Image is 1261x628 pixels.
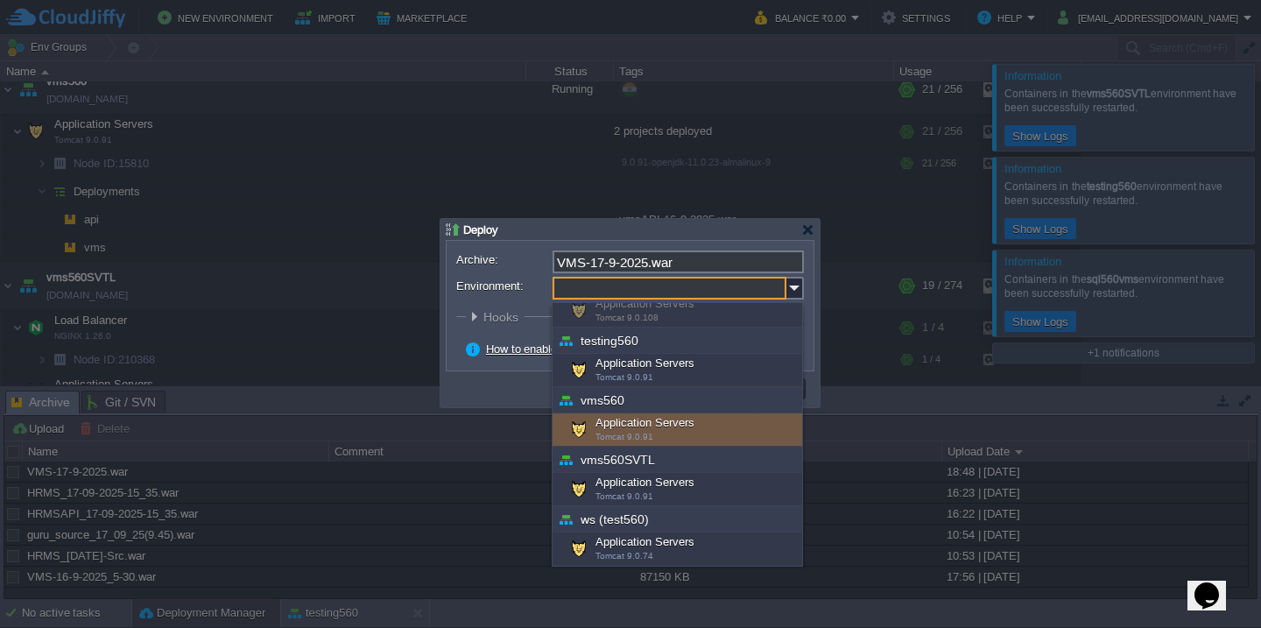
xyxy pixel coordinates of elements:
div: vms560SVTL [553,447,802,473]
div: vms560 [553,387,802,413]
label: Archive: [456,250,551,269]
span: Hooks [483,310,523,324]
span: Tomcat 9.0.108 [595,313,659,322]
div: Application Servers [553,354,802,387]
div: testing560 [553,328,802,354]
a: How to enable zero-downtime deployment [486,342,696,356]
span: Deploy [463,223,498,236]
iframe: chat widget [1187,558,1243,610]
span: Tomcat 9.0.91 [595,372,653,382]
span: Tomcat 9.0.91 [595,432,653,441]
label: Environment: [456,277,551,295]
span: Tomcat 9.0.91 [595,491,653,501]
div: Application Servers [553,473,802,506]
span: Tomcat 9.0.74 [595,551,653,561]
div: Application Servers [553,533,802,566]
div: Application Servers [553,413,802,447]
div: Application Servers [553,294,802,328]
div: ws (test560) [553,506,802,533]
